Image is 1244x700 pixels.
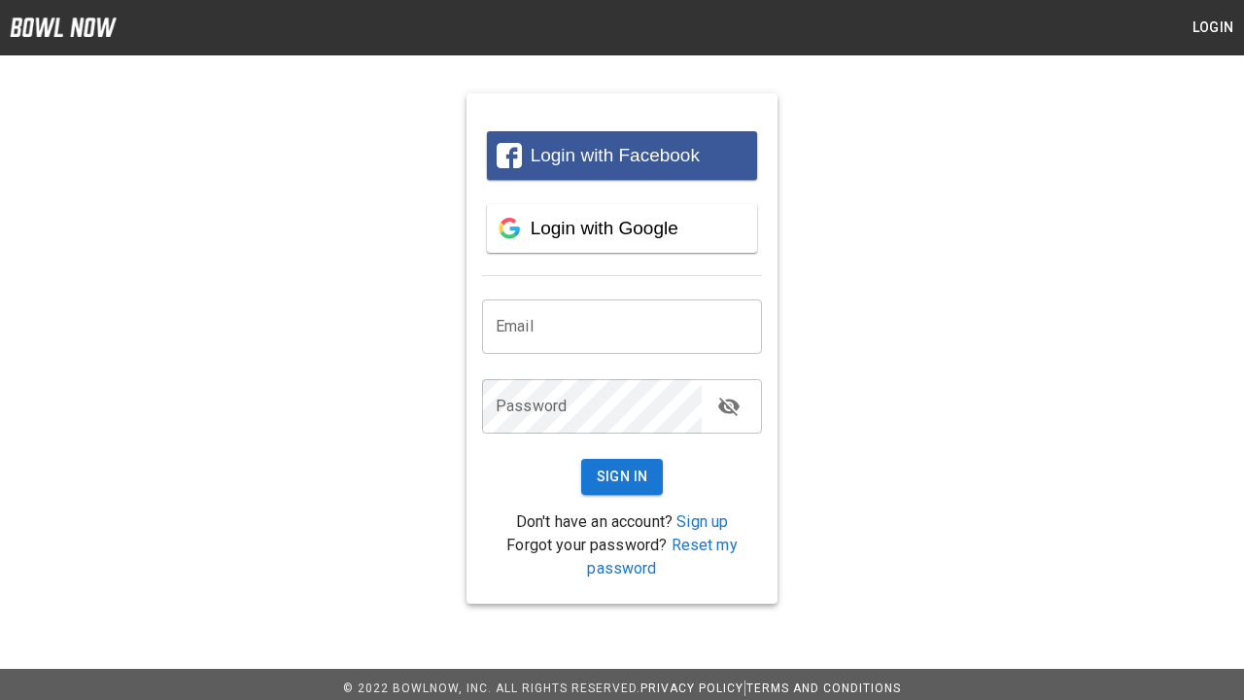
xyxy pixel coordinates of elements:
[587,536,737,577] a: Reset my password
[10,17,117,37] img: logo
[746,682,901,695] a: Terms and Conditions
[531,218,678,238] span: Login with Google
[709,387,748,426] button: toggle password visibility
[487,131,757,180] button: Login with Facebook
[676,512,728,531] a: Sign up
[343,682,640,695] span: © 2022 BowlNow, Inc. All Rights Reserved.
[640,682,743,695] a: Privacy Policy
[581,459,664,495] button: Sign In
[487,204,757,253] button: Login with Google
[531,145,700,165] span: Login with Facebook
[1182,10,1244,46] button: Login
[482,510,762,534] p: Don't have an account?
[482,534,762,580] p: Forgot your password?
